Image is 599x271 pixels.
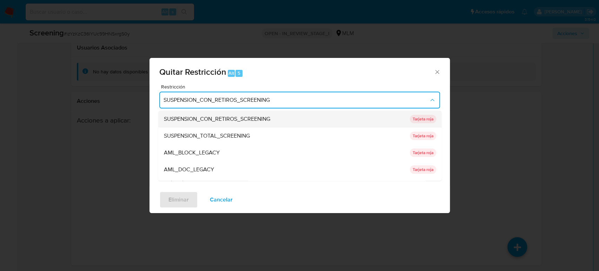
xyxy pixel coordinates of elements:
[159,92,440,108] button: Restriction
[159,66,226,78] span: Quitar Restricción
[164,166,214,173] span: AML_DOC_LEGACY
[164,97,429,104] span: SUSPENSION_CON_RETIROS_SCREENING
[410,165,436,174] p: Tarjeta roja
[410,115,436,123] p: Tarjeta roja
[410,132,436,140] p: Tarjeta roja
[161,84,442,89] span: Restricción
[238,70,240,77] span: 5
[164,115,270,123] span: SUSPENSION_CON_RETIROS_SCREENING
[158,111,441,245] ul: Restriction
[164,132,249,139] span: SUSPENSION_TOTAL_SCREENING
[161,177,300,181] span: Campo requerido
[434,68,440,75] button: Cerrar ventana
[410,148,436,157] p: Tarjeta roja
[228,70,234,77] span: Alt
[164,149,219,156] span: AML_BLOCK_LEGACY
[210,192,233,207] span: Cancelar
[201,191,242,208] button: Cancelar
